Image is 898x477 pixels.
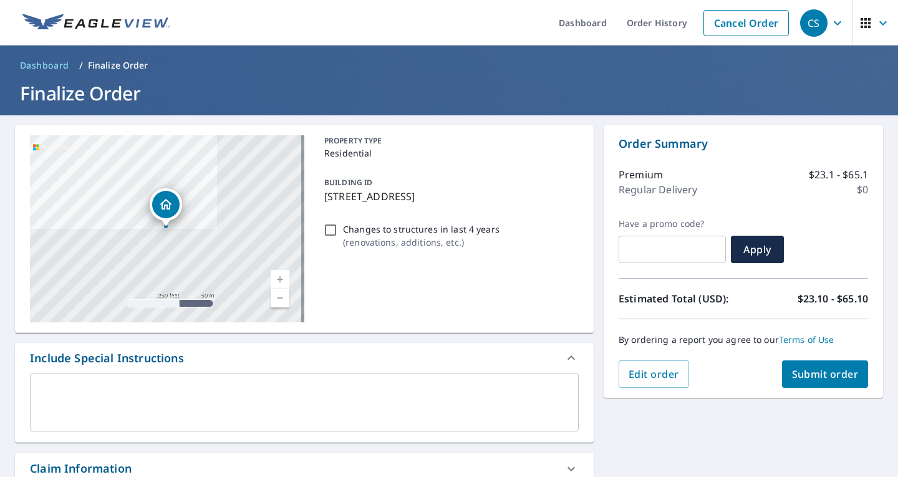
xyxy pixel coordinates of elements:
h1: Finalize Order [15,80,883,106]
span: Apply [741,243,774,256]
div: Include Special Instructions [30,350,184,367]
button: Edit order [619,360,689,388]
div: Include Special Instructions [15,343,594,373]
p: $23.1 - $65.1 [809,167,868,182]
p: Changes to structures in last 4 years [343,223,500,236]
p: ( renovations, additions, etc. ) [343,236,500,249]
button: Apply [731,236,784,263]
span: Dashboard [20,59,69,72]
p: BUILDING ID [324,177,372,188]
label: Have a promo code? [619,218,726,229]
img: EV Logo [22,14,170,32]
a: Dashboard [15,55,74,75]
nav: breadcrumb [15,55,883,75]
a: Current Level 17, Zoom Out [271,289,289,307]
p: Premium [619,167,663,182]
p: Estimated Total (USD): [619,291,743,306]
p: By ordering a report you agree to our [619,334,868,345]
a: Terms of Use [779,334,834,345]
span: Submit order [792,367,859,381]
a: Current Level 17, Zoom In [271,270,289,289]
span: Edit order [629,367,679,381]
p: PROPERTY TYPE [324,135,574,147]
p: Finalize Order [88,59,148,72]
p: Residential [324,147,574,160]
p: Regular Delivery [619,182,697,197]
p: [STREET_ADDRESS] [324,189,574,204]
div: Dropped pin, building 1, Residential property, 3759 Imperial Dr E Columbus, IN 47203 [150,188,182,227]
p: $0 [857,182,868,197]
button: Submit order [782,360,869,388]
p: Order Summary [619,135,868,152]
li: / [79,58,83,73]
div: CS [800,9,828,37]
div: Claim Information [30,460,132,477]
p: $23.10 - $65.10 [798,291,868,306]
a: Cancel Order [703,10,789,36]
